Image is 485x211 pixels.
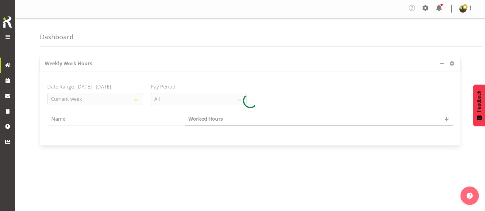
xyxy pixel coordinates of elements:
span: Feedback [476,91,482,112]
img: help-xxl-2.png [467,193,473,199]
img: filipo-iupelid4dee51ae661687a442d92e36fb44151.png [459,5,467,13]
h4: Dashboard [40,33,74,40]
img: Rosterit icon logo [2,15,14,29]
button: Feedback - Show survey [473,85,485,126]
